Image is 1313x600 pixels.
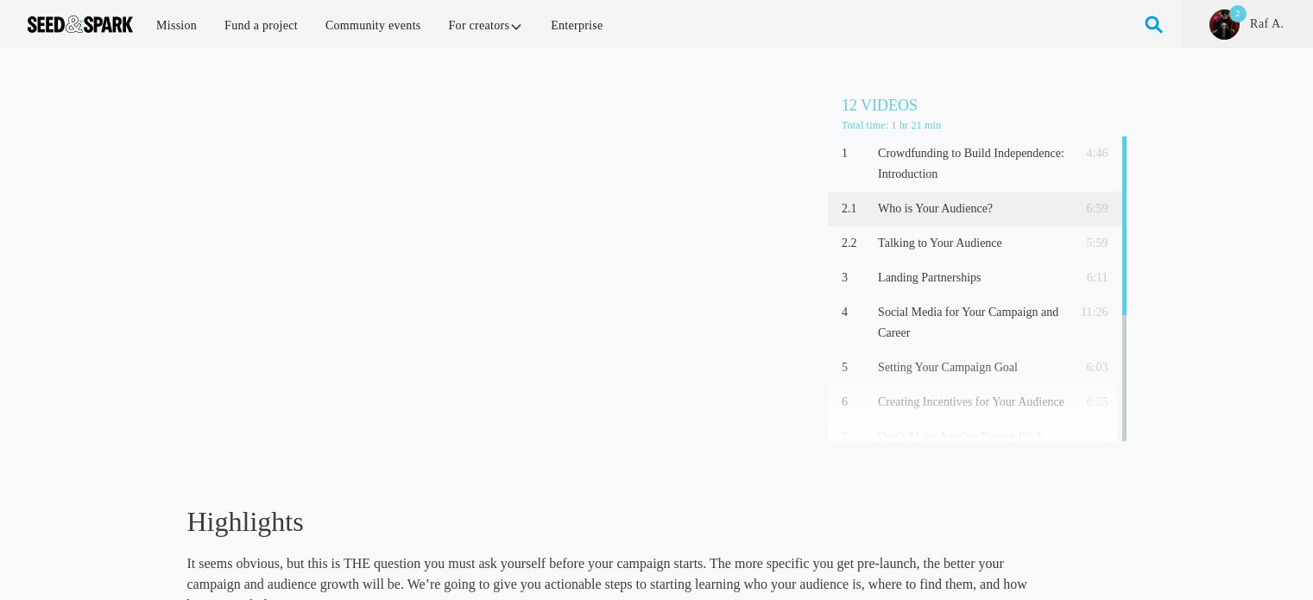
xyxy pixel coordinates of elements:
[842,93,1127,117] h5: 12 Videos
[144,7,209,44] a: Mission
[842,199,871,219] p: 2.1
[1249,16,1285,33] a: Raf A.
[212,7,310,44] a: Fund a project
[1229,5,1247,22] p: 2
[842,392,871,413] p: 6
[878,199,1065,219] p: Who is Your Audience?
[1209,9,1240,40] img: cd178d9d8c3d6327.jpg
[539,7,615,44] a: Enterprise
[842,426,871,447] p: 7
[1072,143,1108,164] p: 4:46
[1072,392,1108,413] p: 6:55
[878,357,1065,378] p: Setting Your Campaign Goal
[878,302,1065,344] p: Social Media for Your Campaign and Career
[1072,357,1108,378] p: 6:03
[1072,268,1108,288] p: 6:11
[842,357,871,378] p: 5
[842,302,871,323] p: 4
[878,426,1065,468] p: Don’t Make Another Boring Pitch Video.
[1072,233,1108,254] p: 5:59
[1072,302,1108,323] p: 11:26
[437,7,536,44] a: For creators
[842,117,1127,133] p: Total time: 1 hr 21 min
[842,268,871,288] p: 3
[842,143,871,164] p: 1
[313,7,433,44] a: Community events
[878,268,1065,288] p: Landing Partnerships
[878,233,1065,254] p: Talking to Your Audience
[842,233,871,254] p: 2.2
[878,143,1065,185] p: Crowdfunding to Build Independence: Introduction
[1072,199,1108,219] p: 6:59
[187,503,1032,540] h3: Highlights
[878,392,1065,413] p: Creating Incentives for Your Audience
[1072,426,1108,447] p: 4:44
[28,16,133,33] img: Seed amp; Spark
